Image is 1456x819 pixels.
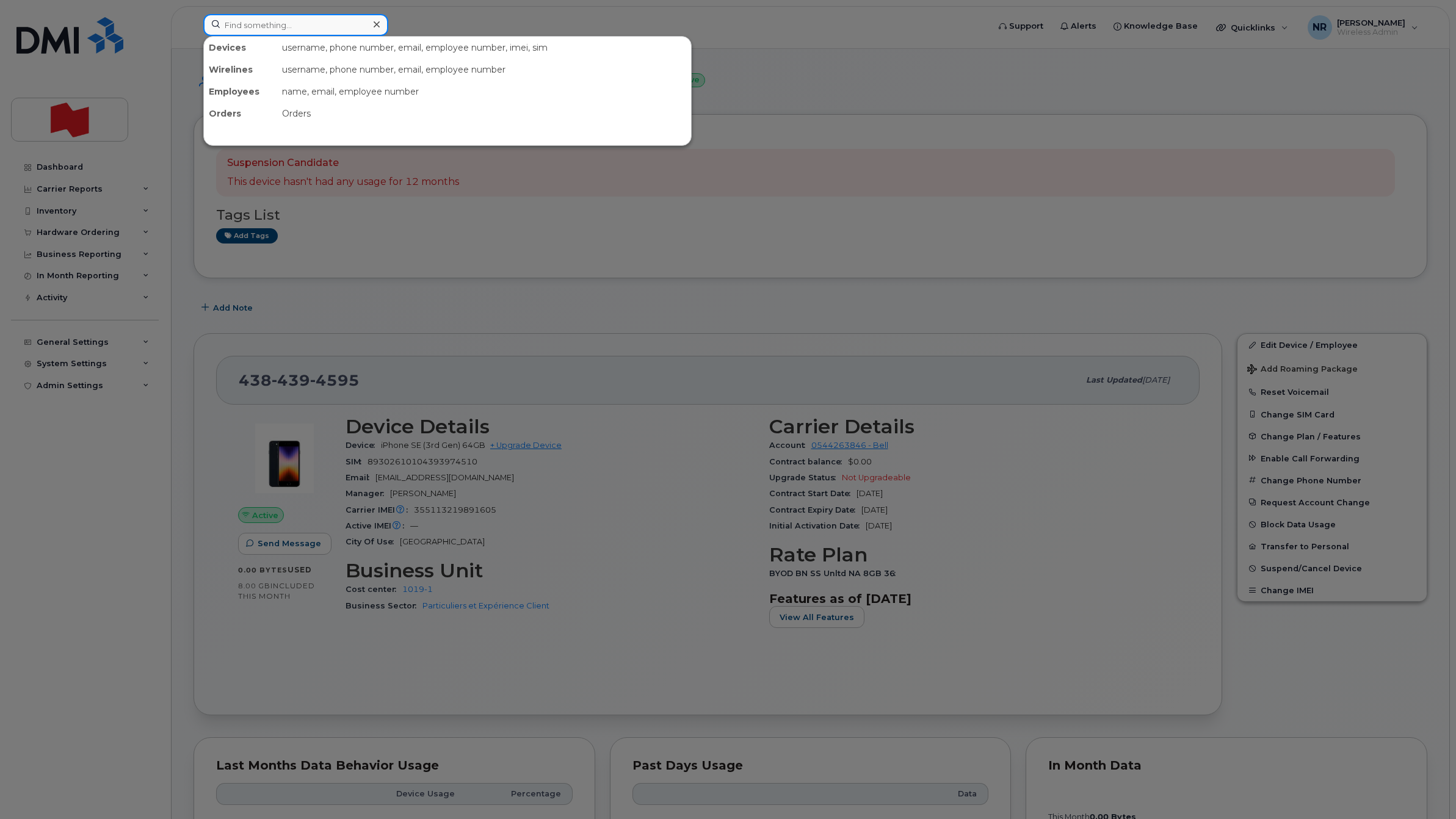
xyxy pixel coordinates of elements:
div: Orders [204,103,277,124]
div: Employees [204,81,277,103]
div: Wirelines [204,59,277,81]
div: Devices [204,37,277,59]
div: username, phone number, email, employee number, imei, sim [277,37,691,59]
div: name, email, employee number [277,81,691,103]
div: Orders [277,103,691,124]
div: username, phone number, email, employee number [277,59,691,81]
